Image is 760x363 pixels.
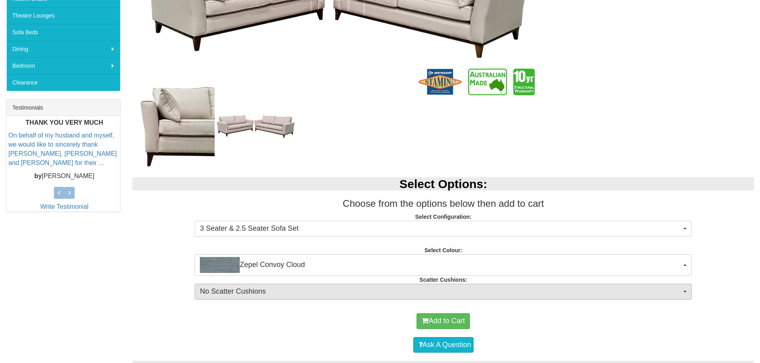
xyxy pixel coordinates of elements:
[6,100,120,116] div: Testimonials
[424,247,462,253] strong: Select Colour:
[415,214,472,220] strong: Select Configuration:
[6,74,120,91] a: Clearance
[195,221,692,237] button: 3 Seater & 2.5 Seater Sofa Set
[200,257,681,273] span: Zepel Convoy Cloud
[195,284,692,300] button: No Scatter Cushions
[6,57,120,74] a: Bedroom
[8,172,120,181] p: [PERSON_NAME]
[40,203,89,210] a: Write Testimonial
[6,7,120,24] a: Theatre Lounges
[200,224,681,234] span: 3 Seater & 2.5 Seater Sofa Set
[200,257,240,273] img: Zepel Convoy Cloud
[413,337,474,353] a: Ask A Question
[417,313,470,329] button: Add to Cart
[8,132,117,167] a: On behalf of my husband and myself, we would like to sincerely thank [PERSON_NAME], [PERSON_NAME]...
[34,173,42,179] b: by
[399,177,487,190] b: Select Options:
[6,41,120,57] a: Dining
[200,286,681,297] span: No Scatter Cushions
[132,198,754,209] h3: Choose from the options below then add to cart
[6,24,120,41] a: Sofa Beds
[419,277,467,283] strong: Scatter Cushions:
[195,254,692,276] button: Zepel Convoy CloudZepel Convoy Cloud
[26,119,103,126] b: THANK YOU VERY MUCH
